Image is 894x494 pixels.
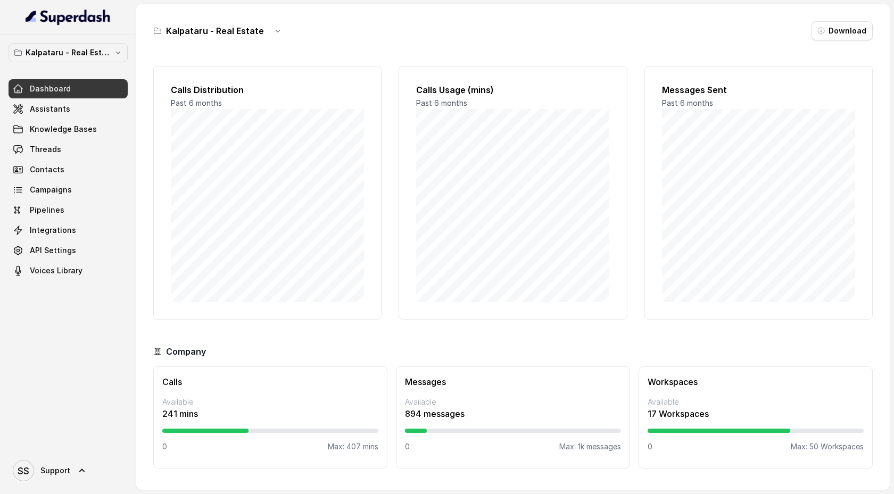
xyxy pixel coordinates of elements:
h2: Calls Usage (mins) [416,83,609,96]
a: API Settings [9,241,128,260]
text: SS [18,465,29,476]
a: Voices Library [9,261,128,280]
a: Integrations [9,221,128,240]
p: Available [648,397,864,407]
span: Support [40,465,70,476]
p: 0 [162,441,167,452]
span: Contacts [30,164,64,175]
p: 17 Workspaces [648,407,864,420]
p: 0 [405,441,410,452]
a: Contacts [9,160,128,179]
button: Download [812,21,873,40]
span: Past 6 months [171,98,222,107]
button: Kalpataru - Real Estate [9,43,128,62]
span: API Settings [30,245,76,256]
p: 241 mins [162,407,378,420]
span: Past 6 months [662,98,713,107]
a: Assistants [9,99,128,119]
h3: Messages [405,375,621,388]
p: Kalpataru - Real Estate [26,46,111,59]
a: Knowledge Bases [9,120,128,139]
h3: Company [166,345,206,358]
a: Threads [9,140,128,159]
span: Assistants [30,104,70,114]
h3: Kalpataru - Real Estate [166,24,264,37]
h3: Workspaces [648,375,864,388]
a: Support [9,456,128,485]
span: Knowledge Bases [30,124,97,135]
span: Integrations [30,225,76,236]
a: Campaigns [9,180,128,199]
span: Dashboard [30,83,71,94]
span: Threads [30,144,61,155]
span: Past 6 months [416,98,467,107]
h3: Calls [162,375,378,388]
p: Available [162,397,378,407]
span: Pipelines [30,205,64,215]
p: Max: 1k messages [559,441,621,452]
span: Voices Library [30,265,82,276]
p: 894 messages [405,407,621,420]
h2: Messages Sent [662,83,855,96]
a: Pipelines [9,200,128,220]
p: Available [405,397,621,407]
a: Dashboard [9,79,128,98]
p: 0 [648,441,652,452]
img: light.svg [26,9,111,26]
h2: Calls Distribution [171,83,364,96]
p: Max: 407 mins [328,441,378,452]
span: Campaigns [30,185,72,195]
p: Max: 50 Workspaces [791,441,864,452]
